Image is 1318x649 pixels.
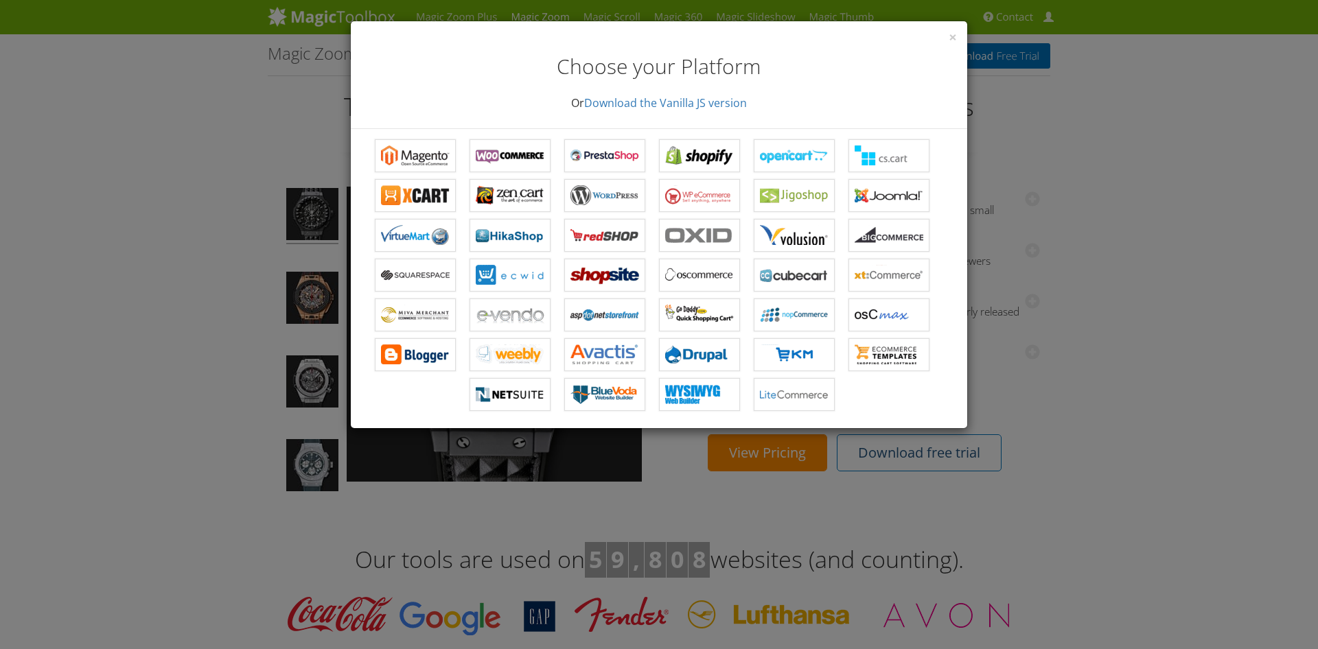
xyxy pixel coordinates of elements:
[754,139,835,172] a: Magic Zoom for OpenCart
[659,259,740,292] a: Magic Zoom for osCommerce
[754,259,835,292] a: Magic Zoom for CubeCart
[375,338,456,371] a: Magic Zoom for Blogger
[665,305,734,325] b: Magic Zoom for GoDaddy Shopping Cart
[564,259,645,292] a: Magic Zoom for ShopSite
[584,95,747,110] a: Download the Vanilla JS version
[760,344,829,365] b: Magic Zoom for EKM
[564,298,645,331] a: Magic Zoom for AspDotNetStorefront
[754,219,835,252] a: Magic Zoom for Volusion
[855,145,923,166] b: Magic Zoom for CS-Cart
[564,338,645,371] a: Magic Zoom for Avactis
[470,298,551,331] a: Magic Zoom for e-vendo
[381,305,450,325] b: Magic Zoom for Miva Merchant
[476,225,544,246] b: Magic Zoom for HikaShop
[476,305,544,325] b: Magic Zoom for e-vendo
[564,139,645,172] a: Magic Zoom for PrestaShop
[476,344,544,365] b: Magic Zoom for Weebly
[665,344,734,365] b: Magic Zoom for Drupal
[848,179,929,212] a: Magic Zoom for Joomla
[381,344,450,365] b: Magic Zoom for Blogger
[375,259,456,292] a: Magic Zoom for Squarespace
[949,27,957,47] span: ×
[855,265,923,285] b: Magic Zoom for xt:Commerce
[375,298,456,331] a: Magic Zoom for Miva Merchant
[665,225,734,246] b: Magic Zoom for OXID
[470,338,551,371] a: Magic Zoom for Weebly
[375,139,456,172] a: Magic Zoom for Magento
[476,145,544,166] b: Magic Zoom for WooCommerce
[381,185,450,206] b: Magic Zoom for X-Cart
[564,219,645,252] a: Magic Zoom for redSHOP
[754,338,835,371] a: Magic Zoom for EKM
[848,259,929,292] a: Magic Zoom for xt:Commerce
[760,384,829,405] b: Magic Zoom for LiteCommerce
[659,179,740,212] a: Magic Zoom for WP e-Commerce
[381,265,450,285] b: Magic Zoom for Squarespace
[375,219,456,252] a: Magic Zoom for VirtueMart
[760,305,829,325] b: Magic Zoom for nopCommerce
[848,139,929,172] a: Magic Zoom for CS-Cart
[754,378,835,411] a: Magic Zoom for LiteCommerce
[754,179,835,212] a: Magic Zoom for Jigoshop
[659,139,740,172] a: Magic Zoom for Shopify
[570,225,639,246] b: Magic Zoom for redSHOP
[848,338,929,371] a: Magic Zoom for ecommerce Templates
[848,219,929,252] a: Magic Zoom for Bigcommerce
[760,145,829,166] b: Magic Zoom for OpenCart
[381,225,450,246] b: Magic Zoom for VirtueMart
[665,384,734,405] b: Magic Zoom for WYSIWYG
[659,378,740,411] a: Magic Zoom for WYSIWYG
[476,384,544,405] b: Magic Zoom for NetSuite
[570,145,639,166] b: Magic Zoom for PrestaShop
[361,52,957,82] h2: Choose your Platform
[470,179,551,212] a: Magic Zoom for Zen Cart
[949,30,957,45] button: Close
[855,344,923,365] b: Magic Zoom for ecommerce Templates
[760,265,829,285] b: Magic Zoom for CubeCart
[665,185,734,206] b: Magic Zoom for WP e-Commerce
[570,384,639,405] b: Magic Zoom for BlueVoda
[570,305,639,325] b: Magic Zoom for AspDotNetStorefront
[564,378,645,411] a: Magic Zoom for BlueVoda
[659,338,740,371] a: Magic Zoom for Drupal
[665,145,734,166] b: Magic Zoom for Shopify
[476,265,544,285] b: Magic Zoom for ECWID
[848,298,929,331] a: Magic Zoom for osCMax
[570,265,639,285] b: Magic Zoom for ShopSite
[855,185,923,206] b: Magic Zoom for Joomla
[381,145,450,166] b: Magic Zoom for Magento
[855,305,923,325] b: Magic Zoom for osCMax
[665,265,734,285] b: Magic Zoom for osCommerce
[470,219,551,252] a: Magic Zoom for HikaShop
[760,185,829,206] b: Magic Zoom for Jigoshop
[659,219,740,252] a: Magic Zoom for OXID
[470,139,551,172] a: Magic Zoom for WooCommerce
[361,95,957,111] p: Or
[470,378,551,411] a: Magic Zoom for NetSuite
[564,179,645,212] a: Magic Zoom for WordPress
[855,225,923,246] b: Magic Zoom for Bigcommerce
[476,185,544,206] b: Magic Zoom for Zen Cart
[470,259,551,292] a: Magic Zoom for ECWID
[570,185,639,206] b: Magic Zoom for WordPress
[570,344,639,365] b: Magic Zoom for Avactis
[754,298,835,331] a: Magic Zoom for nopCommerce
[760,225,829,246] b: Magic Zoom for Volusion
[659,298,740,331] a: Magic Zoom for GoDaddy Shopping Cart
[375,179,456,212] a: Magic Zoom for X-Cart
